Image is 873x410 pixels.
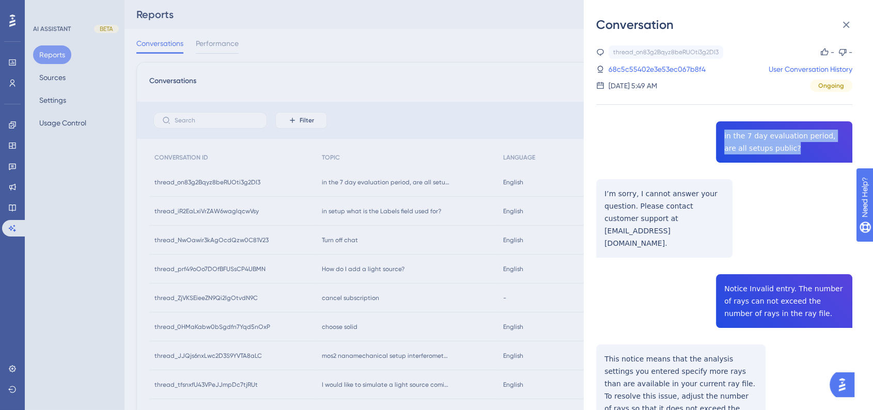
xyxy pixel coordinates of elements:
[596,17,861,33] div: Conversation
[609,80,657,92] div: [DATE] 5:49 AM
[849,46,852,58] div: -
[769,63,852,75] a: User Conversation History
[831,46,834,58] div: -
[830,369,861,400] iframe: UserGuiding AI Assistant Launcher
[24,3,65,15] span: Need Help?
[609,63,706,75] a: 68c5c55402e3e53ec067b8f4
[613,48,719,56] div: thread_on83g2Bqyz8beRUOti3g2DI3
[818,82,844,90] span: Ongoing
